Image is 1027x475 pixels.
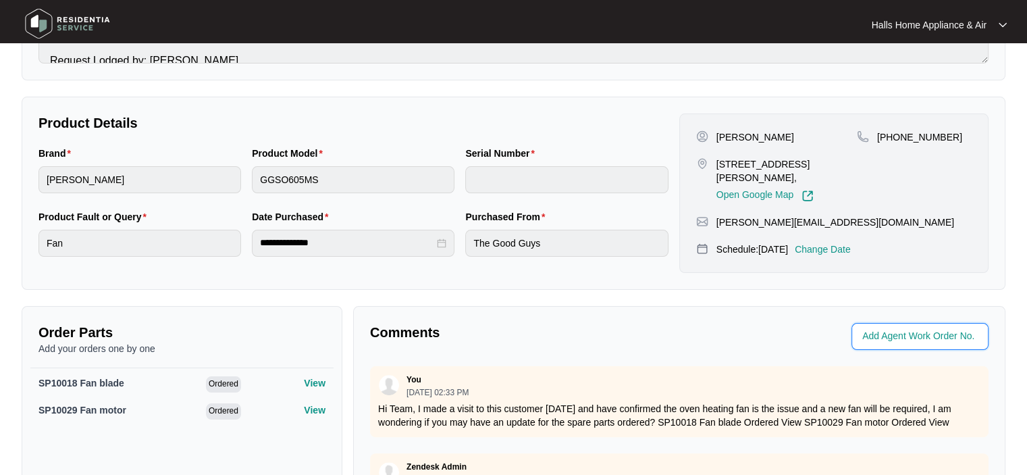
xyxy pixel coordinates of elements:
label: Serial Number [465,147,539,160]
p: Order Parts [38,323,325,342]
label: Product Fault or Query [38,210,152,224]
p: Schedule: [DATE] [716,243,788,256]
img: user-pin [696,130,708,143]
p: [PERSON_NAME][EMAIL_ADDRESS][DOMAIN_NAME] [716,216,954,229]
img: map-pin [696,216,708,228]
img: map-pin [696,157,708,170]
a: Open Google Map [716,190,814,202]
input: Product Model [252,166,454,193]
span: SP10018 Fan blade [38,378,124,389]
p: Add your orders one by one [38,342,325,355]
p: View [304,376,325,390]
label: Purchased From [465,210,550,224]
label: Brand [38,147,76,160]
label: Product Model [252,147,328,160]
p: View [304,403,325,417]
span: Ordered [206,376,241,393]
img: dropdown arrow [999,22,1007,28]
input: Serial Number [465,166,668,193]
p: [DATE] 02:33 PM [406,389,469,397]
input: Add Agent Work Order No. [862,328,980,345]
p: Comments [370,323,670,342]
p: [STREET_ADDRESS][PERSON_NAME], [716,157,857,184]
input: Brand [38,166,241,193]
img: Link-External [801,190,814,202]
span: Ordered [206,403,241,420]
p: Change Date [795,243,851,256]
img: user.svg [379,375,399,395]
input: Date Purchased [260,236,434,250]
p: [PERSON_NAME] [716,130,794,144]
p: [PHONE_NUMBER] [877,130,962,144]
input: Purchased From [465,230,668,257]
p: Product Details [38,114,668,132]
label: Date Purchased [252,210,334,224]
img: map-pin [857,130,869,143]
p: Hi Team, I made a visit to this customer [DATE] and have confirmed the oven heating fan is the is... [378,402,980,429]
p: Zendesk Admin [406,461,467,472]
input: Product Fault or Query [38,230,241,257]
span: SP10029 Fan motor [38,405,126,416]
p: You [406,374,421,385]
img: residentia service logo [20,3,115,44]
p: Halls Home Appliance & Air [872,18,986,32]
img: map-pin [696,243,708,255]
